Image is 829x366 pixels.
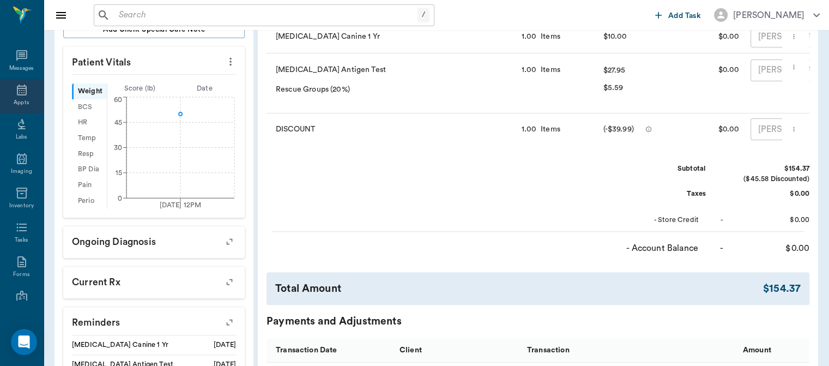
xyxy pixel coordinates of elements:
[733,9,804,22] div: [PERSON_NAME]
[728,189,809,199] div: $0.00
[643,121,655,137] button: message
[267,338,394,363] div: Transaction Date
[116,170,122,176] tspan: 15
[522,338,649,363] div: Transaction
[50,4,72,26] button: Close drawer
[118,195,122,201] tspan: 0
[14,99,29,107] div: Appts
[720,242,723,255] div: -
[72,340,168,350] div: [MEDICAL_DATA] Canine 1 Yr
[72,83,107,99] div: Weight
[624,164,706,174] div: Subtotal
[536,64,560,75] div: Items
[603,62,626,79] div: $27.95
[763,281,801,297] div: $154.37
[276,64,386,75] div: [MEDICAL_DATA] Antigen Test
[9,64,34,73] div: Messages
[72,115,107,131] div: HR
[522,124,537,135] div: 1.00
[15,236,28,244] div: Tasks
[788,58,800,76] button: more
[743,335,771,365] div: Amount
[172,83,237,94] div: Date
[72,99,107,115] div: BCS
[417,8,429,22] div: /
[63,307,245,334] p: Reminders
[680,21,745,53] div: $0.00
[72,146,107,162] div: Resp
[616,242,698,255] div: - Account Balance
[72,177,107,193] div: Pain
[527,335,570,365] div: Transaction
[721,215,723,225] div: -
[275,281,763,297] div: Total Amount
[114,8,417,23] input: Search
[603,80,624,96] div: $5.59
[63,267,245,294] p: Current Rx
[536,31,560,42] div: Items
[522,31,537,42] div: 1.00
[603,28,627,45] div: $10.00
[13,271,29,279] div: Forms
[267,21,516,53] div: [MEDICAL_DATA] Canine 1 Yr
[788,27,800,46] button: more
[114,145,122,151] tspan: 30
[160,202,202,208] tspan: [DATE] 12PM
[680,53,745,113] div: $0.00
[400,335,422,365] div: Client
[16,133,27,141] div: Labs
[11,167,32,176] div: Imaging
[11,329,37,355] div: Open Intercom Messenger
[72,162,107,178] div: BP Dia
[63,47,245,74] p: Patient Vitals
[276,335,337,365] div: Transaction Date
[114,97,122,103] tspan: 60
[267,113,516,146] div: DISCOUNT
[522,64,537,75] div: 1.00
[728,174,809,184] div: ($45.58 Discounted)
[267,314,809,329] div: Payments and Adjustments
[728,215,809,225] div: $0.00
[72,193,107,209] div: Perio
[624,189,706,199] div: Taxes
[536,124,560,135] div: Items
[214,340,236,350] div: [DATE]
[63,226,245,254] p: Ongoing diagnosis
[276,84,350,95] div: Rescue Groups (20%)
[9,202,34,210] div: Inventory
[394,338,522,363] div: Client
[617,215,699,225] div: - Store Credit
[728,164,809,174] div: $154.37
[728,242,809,255] div: $0.00
[649,338,777,363] div: Amount
[603,121,634,137] div: (-$39.99)
[222,52,239,71] button: more
[788,120,800,139] button: more
[680,113,745,146] div: $0.00
[651,5,705,25] button: Add Task
[107,83,172,94] div: Score ( lb )
[114,119,122,125] tspan: 45
[705,5,828,25] button: [PERSON_NAME]
[72,130,107,146] div: Temp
